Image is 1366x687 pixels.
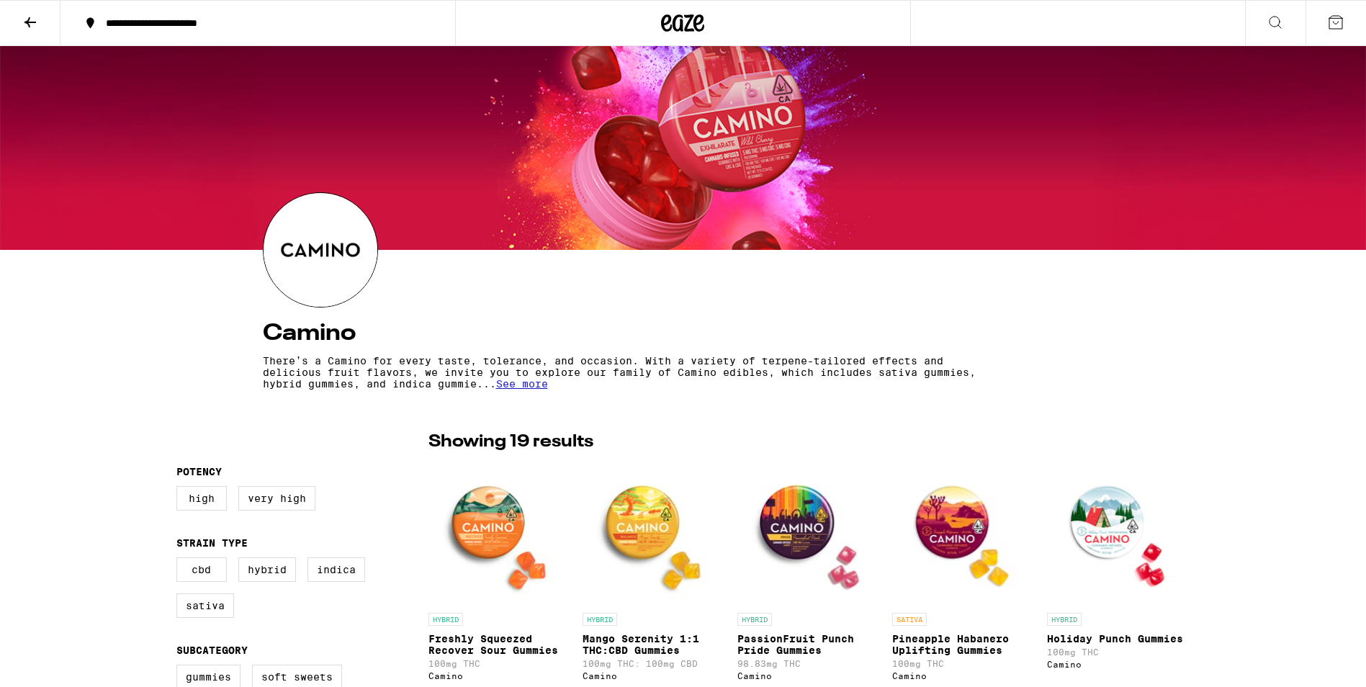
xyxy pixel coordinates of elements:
[1047,647,1190,657] p: 100mg THC
[583,462,726,606] img: Camino - Mango Serenity 1:1 THC:CBD Gummies
[1047,660,1190,669] div: Camino
[737,462,881,606] img: Camino - PassionFruit Punch Pride Gummies
[737,659,881,668] p: 98.83mg THC
[892,613,927,626] p: SATIVA
[737,633,881,656] p: PassionFruit Punch Pride Gummies
[307,557,365,582] label: Indica
[1047,613,1082,626] p: HYBRID
[238,486,315,511] label: Very High
[176,486,227,511] label: High
[176,466,222,477] legend: Potency
[263,355,977,390] p: There’s a Camino for every taste, tolerance, and occasion. With a variety of terpene-tailored eff...
[428,430,593,454] p: Showing 19 results
[428,659,572,668] p: 100mg THC
[176,537,248,549] legend: Strain Type
[583,671,726,681] div: Camino
[428,613,463,626] p: HYBRID
[176,557,227,582] label: CBD
[892,462,1035,606] img: Camino - Pineapple Habanero Uplifting Gummies
[176,645,248,656] legend: Subcategory
[892,659,1035,668] p: 100mg THC
[892,633,1035,656] p: Pineapple Habanero Uplifting Gummies
[892,671,1035,681] div: Camino
[263,322,1104,345] h4: Camino
[583,633,726,656] p: Mango Serenity 1:1 THC:CBD Gummies
[583,659,726,668] p: 100mg THC: 100mg CBD
[428,462,572,606] img: Camino - Freshly Squeezed Recover Sour Gummies
[583,613,617,626] p: HYBRID
[1047,633,1190,645] p: Holiday Punch Gummies
[238,557,296,582] label: Hybrid
[1047,462,1190,606] img: Camino - Holiday Punch Gummies
[176,593,234,618] label: Sativa
[428,671,572,681] div: Camino
[264,193,377,307] img: Camino logo
[737,613,772,626] p: HYBRID
[737,671,881,681] div: Camino
[496,378,548,390] span: See more
[428,633,572,656] p: Freshly Squeezed Recover Sour Gummies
